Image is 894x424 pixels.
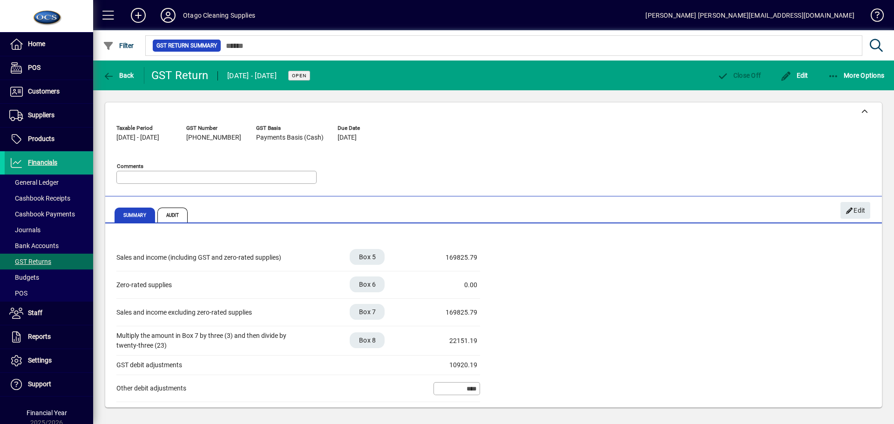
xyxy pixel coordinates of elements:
button: Close Off [715,67,763,84]
a: Support [5,373,93,396]
div: 10920.19 [431,360,477,370]
div: Otago Cleaning Supplies [183,8,255,23]
span: Products [28,135,54,142]
span: Cashbook Payments [9,210,75,218]
span: Payments Basis (Cash) [256,134,324,141]
div: GST Return [151,68,209,83]
span: Staff [28,309,42,316]
button: Edit [840,202,870,219]
a: Suppliers [5,104,93,127]
div: 22151.19 [431,336,477,346]
span: Support [28,380,51,388]
span: General Ledger [9,179,59,186]
span: [DATE] - [DATE] [116,134,159,141]
button: More Options [826,67,887,84]
a: Cashbook Payments [5,206,93,222]
span: Back [103,72,134,79]
span: Cashbook Receipts [9,195,70,202]
div: [PERSON_NAME] [PERSON_NAME][EMAIL_ADDRESS][DOMAIN_NAME] [645,8,854,23]
span: Bank Accounts [9,242,59,249]
span: [DATE] [338,134,357,141]
div: 0.00 [431,280,477,290]
a: Knowledge Base [864,2,882,32]
a: Budgets [5,269,93,285]
span: Edit [780,72,808,79]
button: Profile [153,7,183,24]
span: Home [28,40,45,47]
div: Zero-rated supplies [116,280,303,290]
a: POS [5,56,93,80]
span: Taxable Period [116,125,172,131]
a: Reports [5,325,93,349]
div: 169825.79 [431,308,477,317]
mat-label: Comments [117,163,143,169]
span: Filter [103,42,134,49]
span: Reports [28,333,51,340]
span: Box 6 [359,280,376,289]
button: Filter [101,37,136,54]
button: Add [123,7,153,24]
div: Sales and income (including GST and zero-rated supplies) [116,253,303,262]
span: Financial Year [27,409,67,417]
span: Journals [9,226,41,234]
span: GST Returns [9,258,51,265]
span: Summary [115,208,155,222]
div: Sales and income excluding zero-rated supplies [116,308,303,317]
span: Box 8 [359,336,376,345]
span: Box 5 [359,252,376,262]
span: More Options [828,72,885,79]
div: 169825.79 [431,253,477,262]
span: Budgets [9,274,39,281]
span: Due Date [338,125,393,131]
a: Staff [5,302,93,325]
button: Back [101,67,136,84]
span: Settings [28,357,52,364]
a: POS [5,285,93,301]
a: Cashbook Receipts [5,190,93,206]
span: Box 7 [359,307,376,316]
a: Home [5,33,93,56]
div: Other debit adjustments [116,384,303,393]
a: Journals [5,222,93,238]
div: [DATE] - [DATE] [227,68,277,83]
span: GST Basis [256,125,324,131]
a: Bank Accounts [5,238,93,254]
span: Suppliers [28,111,54,119]
div: GST debit adjustments [116,360,303,370]
span: Edit [846,203,866,218]
span: POS [28,64,41,71]
div: Multiply the amount in Box 7 by three (3) and then divide by twenty-three (23) [116,331,303,350]
a: GST Returns [5,254,93,269]
span: [PHONE_NUMBER] [186,134,241,141]
button: Edit [778,67,811,84]
span: GST Return Summary [156,41,217,50]
app-page-header-button: Back [93,67,144,84]
a: Settings [5,349,93,372]
span: POS [9,289,27,297]
span: GST Number [186,125,242,131]
a: Customers [5,80,93,103]
span: Audit [157,208,188,222]
span: Close Off [717,72,761,79]
a: Products [5,128,93,151]
span: Open [292,73,306,79]
a: General Ledger [5,175,93,190]
span: Financials [28,159,57,166]
span: Customers [28,87,60,95]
